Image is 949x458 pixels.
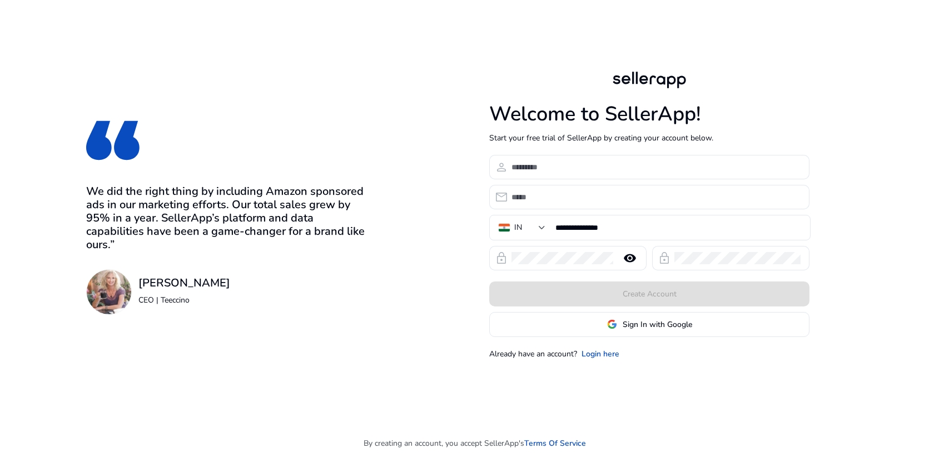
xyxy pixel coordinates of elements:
[495,190,508,204] span: email
[617,251,643,265] mat-icon: remove_red_eye
[489,102,809,126] h1: Welcome to SellerApp!
[495,251,508,265] span: lock
[658,251,671,265] span: lock
[489,132,809,144] p: Start your free trial of SellerApp by creating your account below.
[524,437,586,449] a: Terms Of Service
[138,276,230,290] h3: [PERSON_NAME]
[582,348,619,360] a: Login here
[138,294,230,306] p: CEO | Teeccino
[607,319,617,329] img: google-logo.svg
[86,185,371,251] h3: We did the right thing by including Amazon sponsored ads in our marketing efforts. Our total sale...
[623,319,692,330] span: Sign In with Google
[489,312,809,337] button: Sign In with Google
[489,348,577,360] p: Already have an account?
[514,222,522,234] div: IN
[495,160,508,174] span: person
